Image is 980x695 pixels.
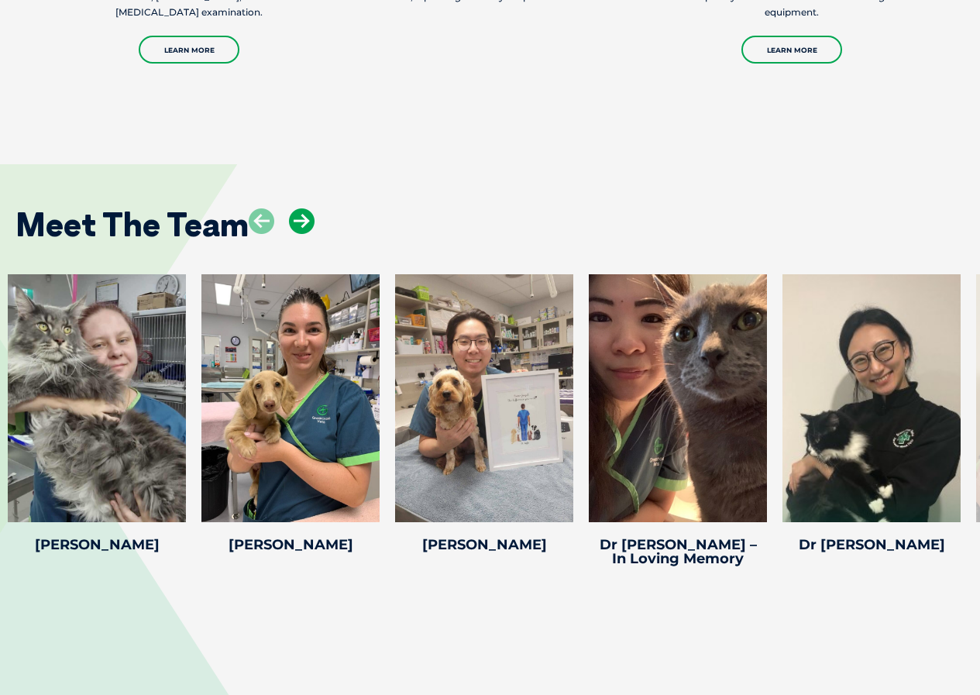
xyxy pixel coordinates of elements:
[15,208,249,241] h2: Meet The Team
[395,538,573,552] h4: [PERSON_NAME]
[589,538,767,566] h4: Dr [PERSON_NAME] – In Loving Memory
[139,36,239,64] a: Learn More
[741,36,842,64] a: Learn More
[8,538,186,552] h4: [PERSON_NAME]
[201,538,380,552] h4: [PERSON_NAME]
[782,538,961,552] h4: Dr [PERSON_NAME]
